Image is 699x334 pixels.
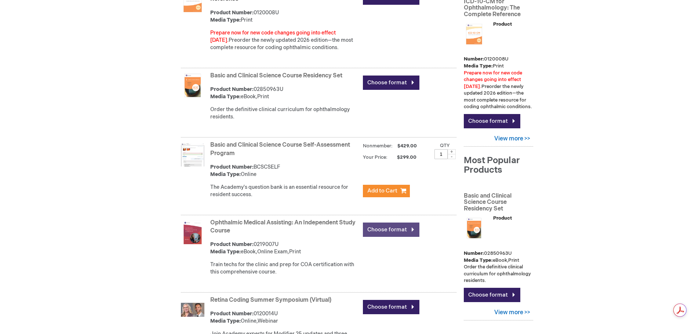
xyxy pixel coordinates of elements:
[434,149,448,159] input: Qty
[210,241,254,247] strong: Product Number:
[210,184,360,198] div: The Academy's question bank is an essential resource for resident success.
[464,264,533,284] p: Order the definitive clinical curriculum for ophthalmology residents.
[363,142,393,151] strong: Nonmember:
[210,86,360,100] div: 02850963U eBook,Print
[363,154,387,160] strong: Your Price:
[210,17,241,23] strong: Media Type:
[210,142,350,157] a: Basic and Clinical Science Course Self-Assessment Program
[210,29,360,51] div: Preorder the newly updated 2026 edition—the most complete resource for coding ophthalmic conditions.
[464,288,520,302] a: Choose format
[464,21,533,70] div: 0120008U Print
[464,70,533,110] p: Preorder the newly updated 2026 edition—the most complete resource for coding ophthalmic conditions.
[210,261,360,276] div: Train techs for the clinic and prep for COA certification with this comprehensive course.
[367,187,397,194] span: Add to Cart
[464,215,533,264] div: 02850963U eBook,Print
[363,300,419,314] a: Choose format
[464,70,522,89] font: Prepare now for new code changes going into effect [DATE].
[210,93,241,100] strong: Media Type:
[181,221,204,244] img: 0219007u_51.png
[210,86,254,92] strong: Product Number:
[389,154,418,160] span: $299.00
[464,218,484,238] img: 02850963u_47.png
[181,74,204,97] img: 02850963u_47.png
[396,143,418,149] span: $429.00
[210,241,360,256] div: 0219007U eBook,Online Exam,Print
[464,132,533,146] a: View more >>
[210,164,254,170] strong: Product Number:
[210,249,241,255] strong: Media Type:
[210,9,360,24] div: 0120008U Print
[210,171,241,177] strong: Media Type:
[363,185,410,197] button: Add to Cart
[210,72,342,79] a: Basic and Clinical Science Course Residency Set
[210,164,360,178] div: BCSCSELF Online
[363,223,419,237] a: Choose format
[210,106,360,121] div: Order the definitive clinical curriculum for ophthalmology residents.
[363,76,419,90] a: Choose format
[181,143,204,166] img: bcscself_20.jpg
[210,10,254,16] strong: Product Number:
[464,63,493,69] strong: Media Type:
[210,310,360,325] div: 0120014U Online,Webinar
[464,156,533,175] h2: Most Popular Products
[210,311,254,317] strong: Product Number:
[210,30,336,43] font: Prepare now for new code changes going into effect [DATE].
[464,306,533,320] a: View more >>
[464,114,520,128] a: Choose format
[210,219,356,235] a: Ophthalmic Medical Assisting: An Independent Study Course
[464,24,484,44] img: 0120008u_42.png
[210,297,331,304] a: Retina Coding Summer Symposium (Virtual)
[464,190,533,215] a: Basic and Clinical Science Course Residency Set
[440,143,450,148] label: Qty
[464,257,493,263] strong: Media Type:
[181,298,204,322] img: 0120014u_4.jpg
[210,318,241,324] strong: Media Type:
